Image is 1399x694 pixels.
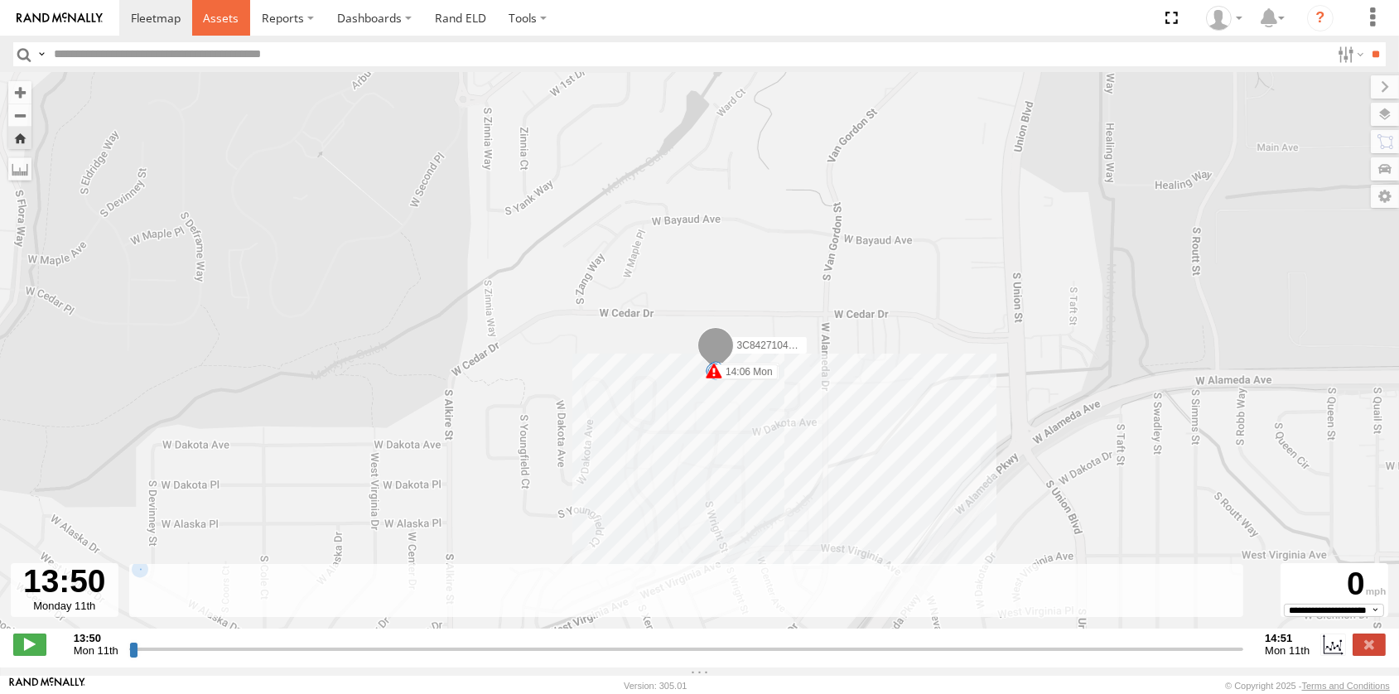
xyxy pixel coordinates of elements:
a: Visit our Website [9,677,85,694]
a: Terms and Conditions [1302,681,1390,691]
div: © Copyright 2025 - [1225,681,1390,691]
img: rand-logo.svg [17,12,103,24]
div: Jeff VanWyk [1200,6,1248,31]
label: Search Query [35,42,48,66]
label: Search Filter Options [1331,42,1367,66]
label: 13:50 Mon [716,363,779,378]
span: Mon 11th Aug 2025 [1265,644,1310,657]
div: Version: 305.01 [624,681,687,691]
div: 0 [1283,566,1386,604]
label: Close [1353,634,1386,655]
span: 3C8427104FD0 [736,340,807,351]
strong: 14:51 [1265,632,1310,644]
label: Measure [8,157,31,181]
label: 14:06 Mon [714,364,778,379]
button: Zoom out [8,104,31,127]
span: Mon 11th Aug 2025 [74,644,118,657]
strong: 13:50 [74,632,118,644]
button: Zoom Home [8,127,31,149]
button: Zoom in [8,81,31,104]
label: 14:45 Mon [716,365,779,380]
label: Play/Stop [13,634,46,655]
label: Map Settings [1371,185,1399,208]
i: ? [1307,5,1334,31]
